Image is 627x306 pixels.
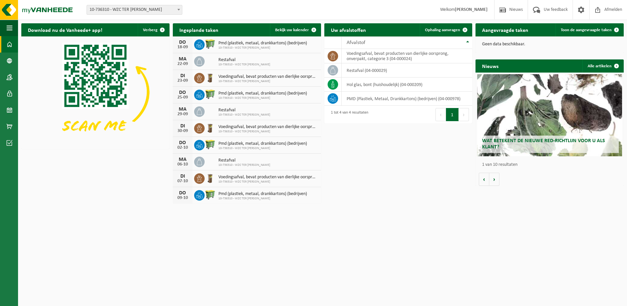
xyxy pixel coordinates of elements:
button: Vorige [479,173,489,186]
div: 18-09 [176,45,189,50]
div: 30-09 [176,129,189,133]
button: Verberg [138,23,169,36]
div: 06-10 [176,162,189,167]
td: hol glas, bont (huishoudelijk) (04-000209) [342,77,473,92]
span: Voedingsafval, bevat producten van dierlijke oorsprong, onverpakt, categorie 3 [218,175,318,180]
div: DI [176,123,189,129]
img: WB-0660-HPE-GN-50 [205,38,216,50]
span: Pmd (plastiek, metaal, drankkartons) (bedrijven) [218,41,307,46]
h2: Ingeplande taken [173,23,225,36]
span: Pmd (plastiek, metaal, drankkartons) (bedrijven) [218,191,307,197]
div: 02-10 [176,145,189,150]
span: 10-736310 - WZC TER [PERSON_NAME] [218,63,270,67]
td: PMD (Plastiek, Metaal, Drankkartons) (bedrijven) (04-000978) [342,92,473,106]
button: Volgende [489,173,499,186]
div: DO [176,40,189,45]
span: Toon de aangevraagde taken [561,28,612,32]
p: Geen data beschikbaar. [482,42,617,47]
div: 22-09 [176,62,189,66]
span: 10-736310 - WZC TER [PERSON_NAME] [218,96,307,100]
div: 1 tot 4 van 4 resultaten [328,107,368,122]
span: 10-736310 - WZC TER [PERSON_NAME] [218,163,270,167]
span: 10-736310 - WZC TER MELLE HEULE - HEULE [87,5,182,14]
h2: Aangevraagde taken [475,23,535,36]
div: 09-10 [176,196,189,200]
div: DO [176,90,189,95]
img: WB-0140-HPE-BN-01 [205,122,216,133]
div: DI [176,174,189,179]
div: MA [176,56,189,62]
span: 10-736310 - WZC TER [PERSON_NAME] [218,146,307,150]
div: MA [176,157,189,162]
h2: Download nu de Vanheede+ app! [21,23,109,36]
a: Ophaling aanvragen [420,23,472,36]
button: 1 [446,108,459,121]
strong: [PERSON_NAME] [455,7,488,12]
h2: Uw afvalstoffen [324,23,373,36]
span: Verberg [143,28,157,32]
span: Pmd (plastiek, metaal, drankkartons) (bedrijven) [218,91,307,96]
span: 10-736310 - WZC TER [PERSON_NAME] [218,113,270,117]
div: 25-09 [176,95,189,100]
td: voedingsafval, bevat producten van dierlijke oorsprong, onverpakt, categorie 3 (04-000024) [342,49,473,63]
span: 10-736310 - WZC TER MELLE HEULE - HEULE [87,5,182,15]
span: Voedingsafval, bevat producten van dierlijke oorsprong, onverpakt, categorie 3 [218,124,318,130]
span: Afvalstof [347,40,365,45]
span: 10-736310 - WZC TER [PERSON_NAME] [218,79,318,83]
img: WB-0140-HPE-BN-01 [205,72,216,83]
a: Wat betekent de nieuwe RED-richtlijn voor u als klant? [477,74,622,156]
div: MA [176,107,189,112]
div: DO [176,190,189,196]
div: DO [176,140,189,145]
div: 07-10 [176,179,189,184]
span: Restafval [218,108,270,113]
span: Ophaling aanvragen [425,28,460,32]
img: WB-0660-HPE-GN-50 [205,139,216,150]
span: Bekijk uw kalender [275,28,309,32]
span: 10-736310 - WZC TER [PERSON_NAME] [218,130,318,134]
span: 10-736310 - WZC TER [PERSON_NAME] [218,180,318,184]
img: WB-0140-HPE-BN-01 [205,172,216,184]
span: 10-736310 - WZC TER [PERSON_NAME] [218,46,307,50]
button: Previous [435,108,446,121]
button: Next [459,108,469,121]
span: Pmd (plastiek, metaal, drankkartons) (bedrijven) [218,141,307,146]
p: 1 van 10 resultaten [482,163,620,167]
div: 23-09 [176,78,189,83]
h2: Nieuws [475,59,505,72]
td: restafval (04-000029) [342,63,473,77]
span: Wat betekent de nieuwe RED-richtlijn voor u als klant? [482,138,605,150]
div: 29-09 [176,112,189,117]
a: Toon de aangevraagde taken [556,23,623,36]
img: WB-0660-HPE-GN-50 [205,89,216,100]
span: Restafval [218,57,270,63]
a: Bekijk uw kalender [270,23,320,36]
div: DI [176,73,189,78]
span: Voedingsafval, bevat producten van dierlijke oorsprong, onverpakt, categorie 3 [218,74,318,79]
span: Restafval [218,158,270,163]
img: WB-0660-HPE-GN-50 [205,189,216,200]
span: 10-736310 - WZC TER [PERSON_NAME] [218,197,307,201]
img: Download de VHEPlus App [21,36,170,148]
a: Alle artikelen [582,59,623,73]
